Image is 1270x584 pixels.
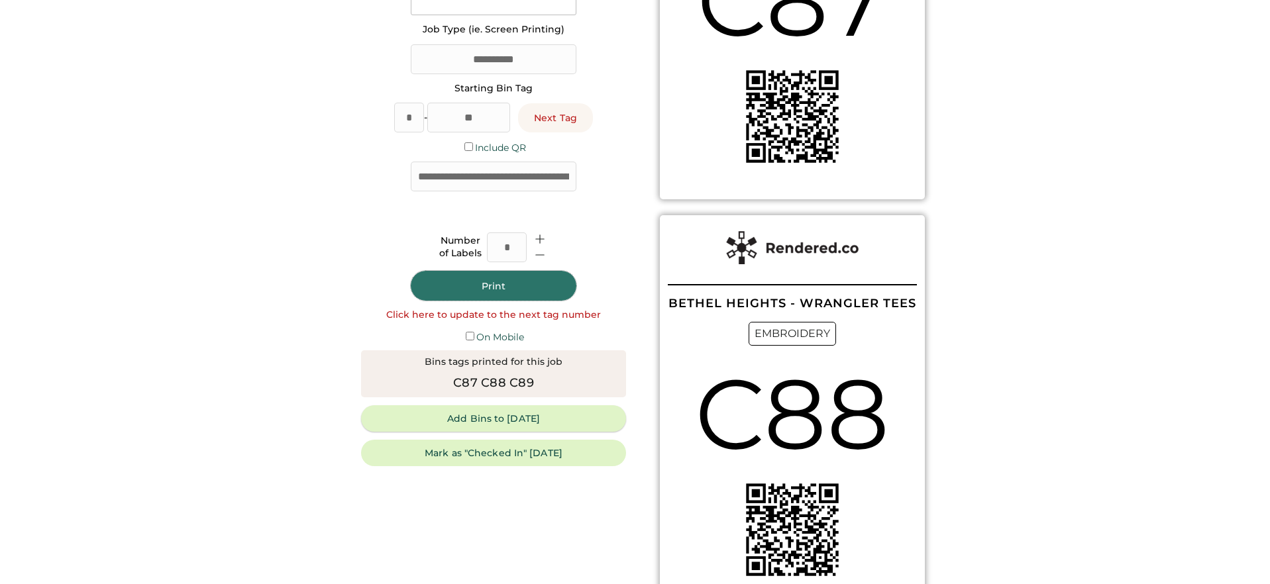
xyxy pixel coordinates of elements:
[454,82,533,95] div: Starting Bin Tag
[411,271,576,301] button: Print
[425,356,562,369] div: Bins tags printed for this job
[476,331,524,343] label: On Mobile
[361,405,626,432] button: Add Bins to [DATE]
[361,440,626,466] button: Mark as "Checked In" [DATE]
[518,103,593,132] button: Next Tag
[386,309,601,322] div: Click here to update to the next tag number
[424,111,427,124] div: -
[726,231,859,264] img: Rendered%20Label%20Logo%402x.png
[453,374,534,392] div: C87 C88 C89
[423,23,564,36] div: Job Type (ie. Screen Printing)
[439,234,482,260] div: Number of Labels
[749,322,836,346] div: EMBROIDERY
[695,346,890,483] div: C88
[668,297,916,309] div: BETHEL HEIGHTS - WRANGLER TEES
[475,142,526,154] label: Include QR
